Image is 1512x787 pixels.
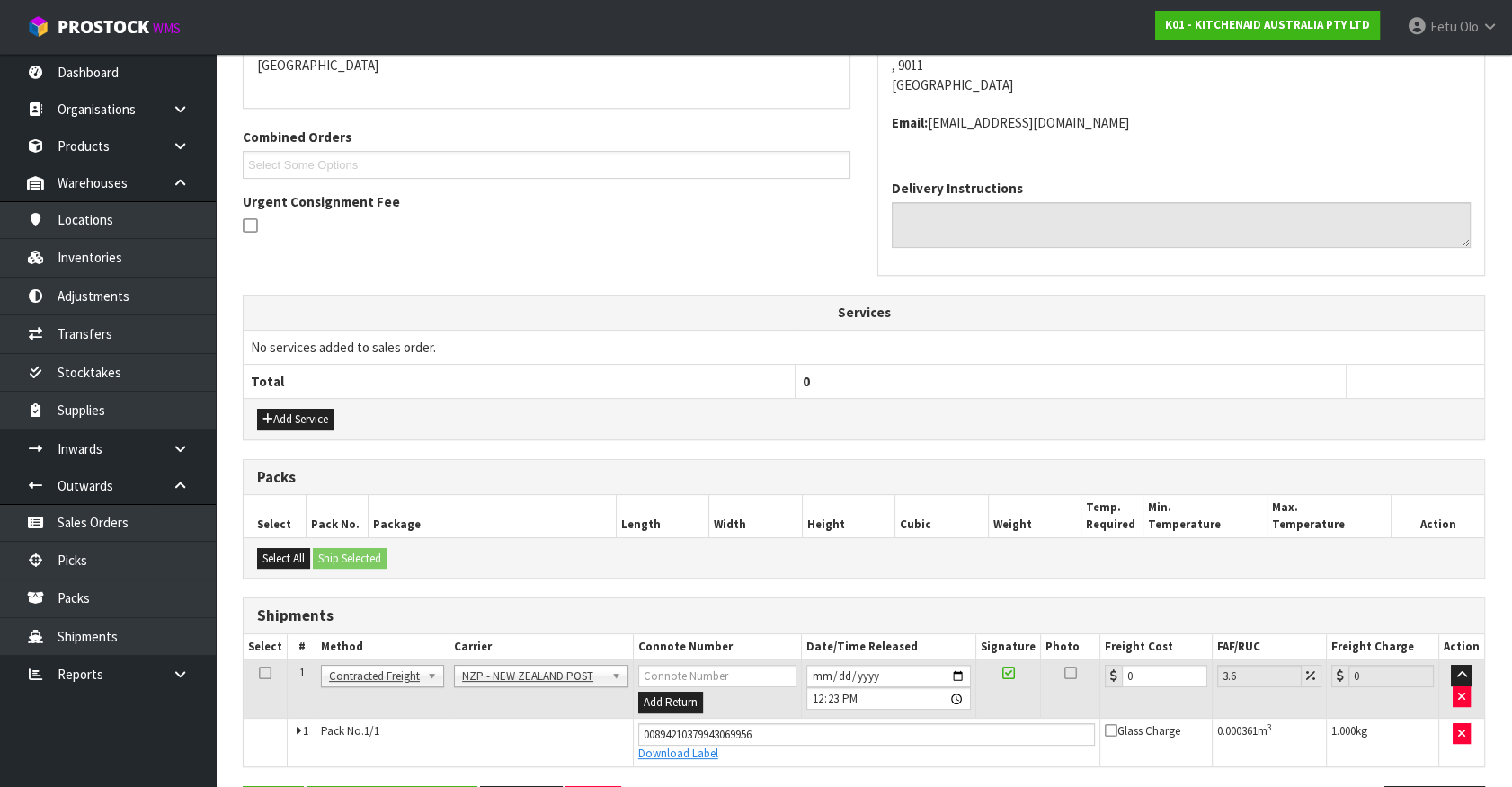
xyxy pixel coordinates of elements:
th: Total [244,364,795,398]
span: Olo [1460,18,1479,35]
button: Ship Selected [313,548,387,570]
input: Freight Cost [1122,665,1207,687]
strong: K01 - KITCHENAID AUSTRALIA PTY LTD [1165,17,1370,32]
th: Pack No. [306,495,368,537]
th: Freight Charge [1327,634,1439,660]
input: Connote Number [638,665,796,687]
th: Method [316,634,449,660]
span: ProStock [58,15,149,39]
th: Photo [1041,634,1100,660]
sup: 3 [1267,721,1272,733]
span: 1/1 [364,723,379,738]
input: Freight Charge [1348,665,1434,687]
address: [EMAIL_ADDRESS][DOMAIN_NAME] [892,113,1471,132]
input: Freight Adjustment [1217,665,1302,687]
label: Combined Orders [243,128,351,146]
td: No services added to sales order. [244,330,1484,364]
span: 1 [303,723,308,738]
h3: Shipments [257,607,1471,624]
a: Download Label [638,746,718,761]
span: Fetu [1430,18,1457,35]
th: Length [616,495,709,537]
span: Glass Charge [1105,723,1180,738]
input: Connote Number [638,723,1095,746]
button: Add Service [257,409,334,430]
a: K01 - KITCHENAID AUSTRALIA PTY LTD [1155,11,1380,40]
th: Action [1438,634,1484,660]
th: Weight [988,495,1081,537]
th: FAF/RUC [1212,634,1326,660]
img: cube-alt.png [27,15,49,38]
th: Carrier [449,634,634,660]
th: Services [244,296,1484,330]
span: 0.000361 [1217,723,1258,738]
label: Urgent Consignment Fee [243,192,400,211]
th: Connote Number [633,634,801,660]
th: Select [244,634,288,660]
th: # [288,634,316,660]
button: Select All [257,548,310,570]
span: 1.000 [1331,723,1356,738]
span: Contracted Freight [329,666,420,687]
th: Signature [976,634,1041,660]
th: Package [368,495,616,537]
label: Delivery Instructions [892,179,1023,198]
h3: Packs [257,469,1471,486]
td: m [1212,718,1326,766]
th: Select [244,495,306,537]
th: Freight Cost [1099,634,1212,660]
th: Action [1392,495,1485,537]
span: 0 [803,373,810,390]
span: 1 [299,665,305,680]
th: Width [709,495,803,537]
th: Height [802,495,895,537]
td: kg [1327,718,1439,766]
th: Temp. Required [1081,495,1143,537]
button: Add Return [638,692,703,713]
th: Cubic [895,495,989,537]
th: Date/Time Released [801,634,975,660]
span: NZP - NEW ZEALAND POST [462,666,604,687]
td: Pack No. [316,718,634,766]
th: Max. Temperature [1267,495,1392,537]
th: Min. Temperature [1143,495,1267,537]
small: WMS [153,20,181,37]
strong: email [892,114,928,131]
